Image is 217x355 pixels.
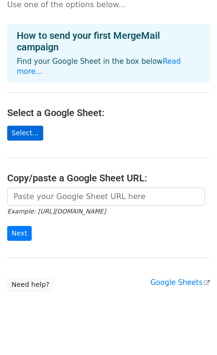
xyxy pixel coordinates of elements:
[7,226,32,241] input: Next
[17,30,200,53] h4: How to send your first MergeMail campaign
[150,278,210,287] a: Google Sheets
[169,309,217,355] iframe: Chat Widget
[17,57,181,76] a: Read more...
[7,172,210,184] h4: Copy/paste a Google Sheet URL:
[7,126,43,141] a: Select...
[7,208,106,215] small: Example: [URL][DOMAIN_NAME]
[7,107,210,118] h4: Select a Google Sheet:
[7,277,54,292] a: Need help?
[7,188,205,206] input: Paste your Google Sheet URL here
[17,57,200,77] p: Find your Google Sheet in the box below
